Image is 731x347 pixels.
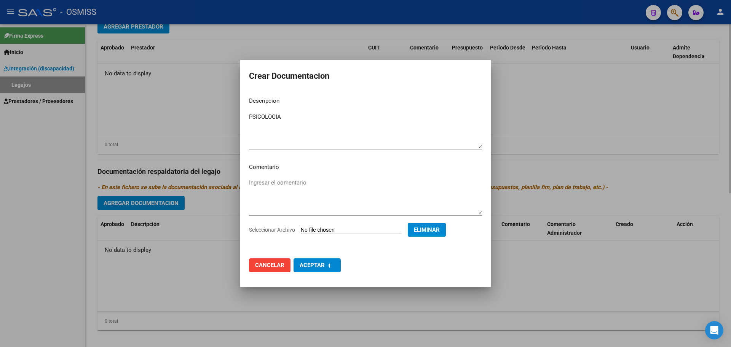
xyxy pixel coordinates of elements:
[249,258,290,272] button: Cancelar
[249,227,295,233] span: Seleccionar Archivo
[249,69,482,83] h2: Crear Documentacion
[414,226,440,233] span: Eliminar
[255,262,284,269] span: Cancelar
[249,97,482,105] p: Descripcion
[300,262,325,269] span: Aceptar
[294,258,341,272] button: Aceptar
[408,223,446,237] button: Eliminar
[705,321,723,339] div: Open Intercom Messenger
[249,163,482,172] p: Comentario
